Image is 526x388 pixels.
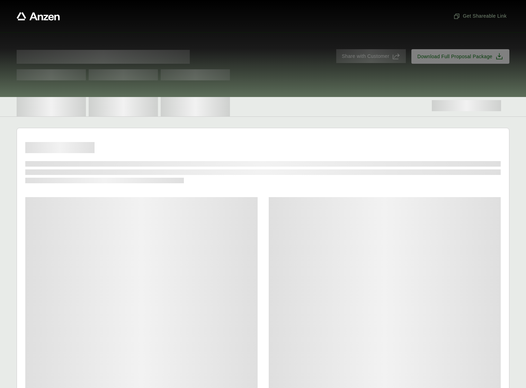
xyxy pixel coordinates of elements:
span: Proposal for [17,50,190,64]
span: Get Shareable Link [453,12,507,20]
span: Test [161,69,230,80]
button: Get Shareable Link [451,10,509,23]
a: Anzen website [17,12,60,20]
span: Test [17,69,86,80]
span: Share with Customer [342,53,389,60]
span: Test [89,69,158,80]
